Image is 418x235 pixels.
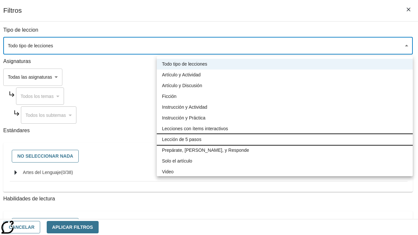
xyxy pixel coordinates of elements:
li: Instrucción y Práctica [157,113,413,123]
li: Todo tipo de lecciones [157,59,413,70]
li: Lección de 5 pasos [157,134,413,145]
li: Artículo y Actividad [157,70,413,80]
li: Solo el artículo [157,156,413,166]
ul: Seleccione un tipo de lección [157,56,413,180]
li: Instrucción y Actividad [157,102,413,113]
li: Ficción [157,91,413,102]
li: Prepárate, [PERSON_NAME], y Responde [157,145,413,156]
li: Lecciones con ítems interactivos [157,123,413,134]
li: Video [157,166,413,177]
li: Artículo y Discusión [157,80,413,91]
